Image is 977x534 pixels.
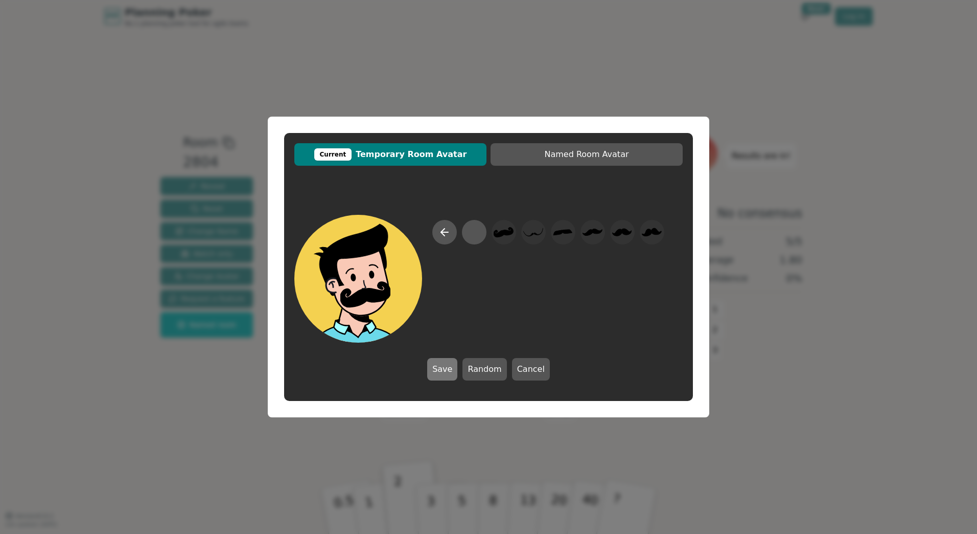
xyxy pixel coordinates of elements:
[299,148,481,161] span: Temporary Room Avatar
[491,143,683,166] button: Named Room Avatar
[462,358,506,381] button: Random
[496,148,678,161] span: Named Room Avatar
[512,358,550,381] button: Cancel
[294,143,486,166] button: CurrentTemporary Room Avatar
[314,148,352,161] div: Current
[427,358,457,381] button: Save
